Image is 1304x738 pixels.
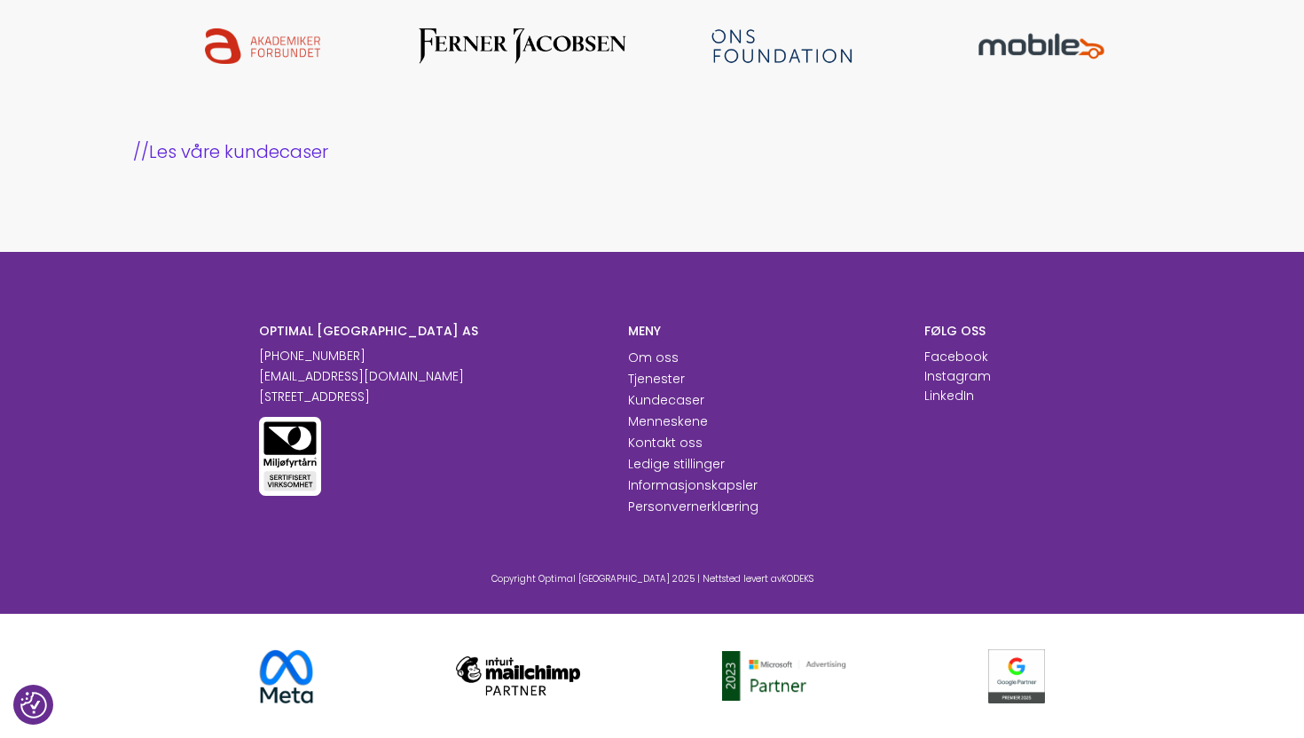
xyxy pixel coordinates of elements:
p: Instagram [924,367,991,386]
p: Facebook [924,348,988,366]
a: //Les våre kundecaser [133,139,1171,164]
span: // [133,139,149,164]
a: Instagram [924,367,991,385]
a: Om oss [628,349,679,366]
a: Tjenester [628,370,685,388]
a: Menneskene [628,412,708,430]
a: Facebook [924,348,988,365]
span: Nettsted levert av [703,572,813,585]
h6: FØLG OSS [924,323,1046,339]
a: LinkedIn [924,387,974,404]
img: Revisit consent button [20,692,47,718]
a: Ledige stillinger [628,455,725,473]
h6: OPTIMAL [GEOGRAPHIC_DATA] AS [259,323,602,339]
a: Kundecaser [628,391,704,409]
a: KODEKS [782,572,813,585]
p: [STREET_ADDRESS] [259,388,602,406]
img: Miljøfyrtårn sertifisert virksomhet [259,417,321,496]
p: LinkedIn [924,387,974,405]
a: [EMAIL_ADDRESS][DOMAIN_NAME] [259,367,464,385]
span: Copyright Optimal [GEOGRAPHIC_DATA] 2025 [491,572,695,585]
a: Informasjonskapsler [628,476,758,494]
a: Personvernerklæring [628,498,758,515]
a: Kontakt oss [628,434,703,451]
button: Samtykkepreferanser [20,692,47,718]
span: | [697,572,700,585]
h6: MENY [628,323,897,339]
